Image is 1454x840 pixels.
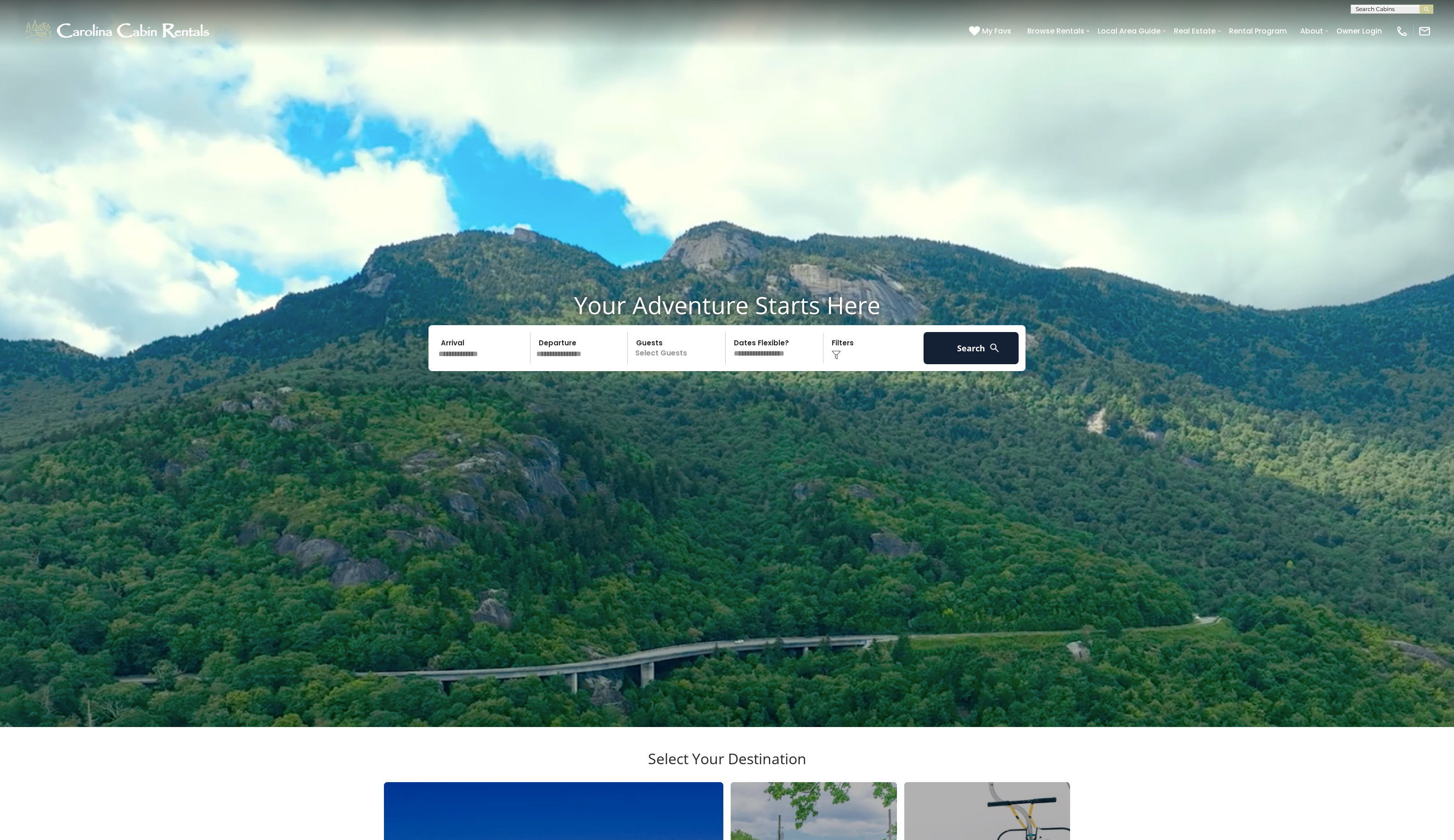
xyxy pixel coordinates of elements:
[1332,23,1386,39] a: Owner Login
[832,350,841,360] img: filter--v1.png
[1023,23,1089,39] a: Browse Rentals
[1396,25,1409,38] img: phone-regular-white.png
[989,342,1000,354] img: search-regular-white.png
[924,332,1019,364] button: Search
[1093,23,1165,39] a: Local Area Guide
[631,332,725,364] p: Select Guests
[7,291,1447,319] h1: Your Adventure Starts Here
[1296,23,1328,39] a: About
[383,750,1071,782] h3: Select Your Destination
[1418,25,1431,38] img: mail-regular-white.png
[969,25,1014,37] a: My Favs
[1224,23,1291,39] a: Rental Program
[1169,23,1220,39] a: Real Estate
[23,17,214,45] img: White-1-1-2.png
[982,25,1011,37] span: My Favs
